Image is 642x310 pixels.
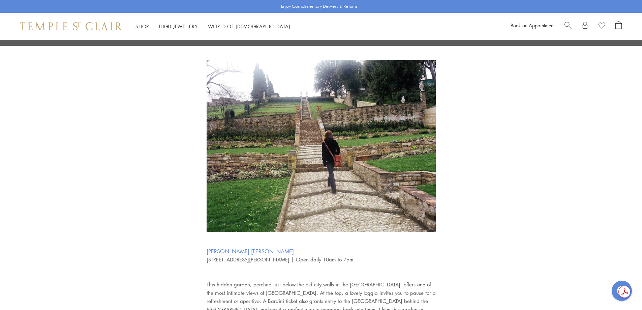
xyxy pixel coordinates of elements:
span: [STREET_ADDRESS][PERSON_NAME] | Open daily 10am to 7pm [207,60,436,263]
a: Search [564,21,572,31]
a: High JewelleryHigh Jewellery [159,23,198,30]
a: World of [DEMOGRAPHIC_DATA]World of [DEMOGRAPHIC_DATA] [208,23,291,30]
a: Open Shopping Bag [615,21,622,31]
img: Temple St. Clair [20,22,122,30]
a: ShopShop [135,23,149,30]
a: View Wishlist [599,21,605,31]
iframe: Gorgias live chat messenger [608,278,635,303]
p: Enjoy Complimentary Delivery & Returns [281,3,358,10]
a: [PERSON_NAME] [PERSON_NAME] [207,248,294,255]
a: Book an Appointment [511,22,554,29]
nav: Main navigation [135,22,291,31]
